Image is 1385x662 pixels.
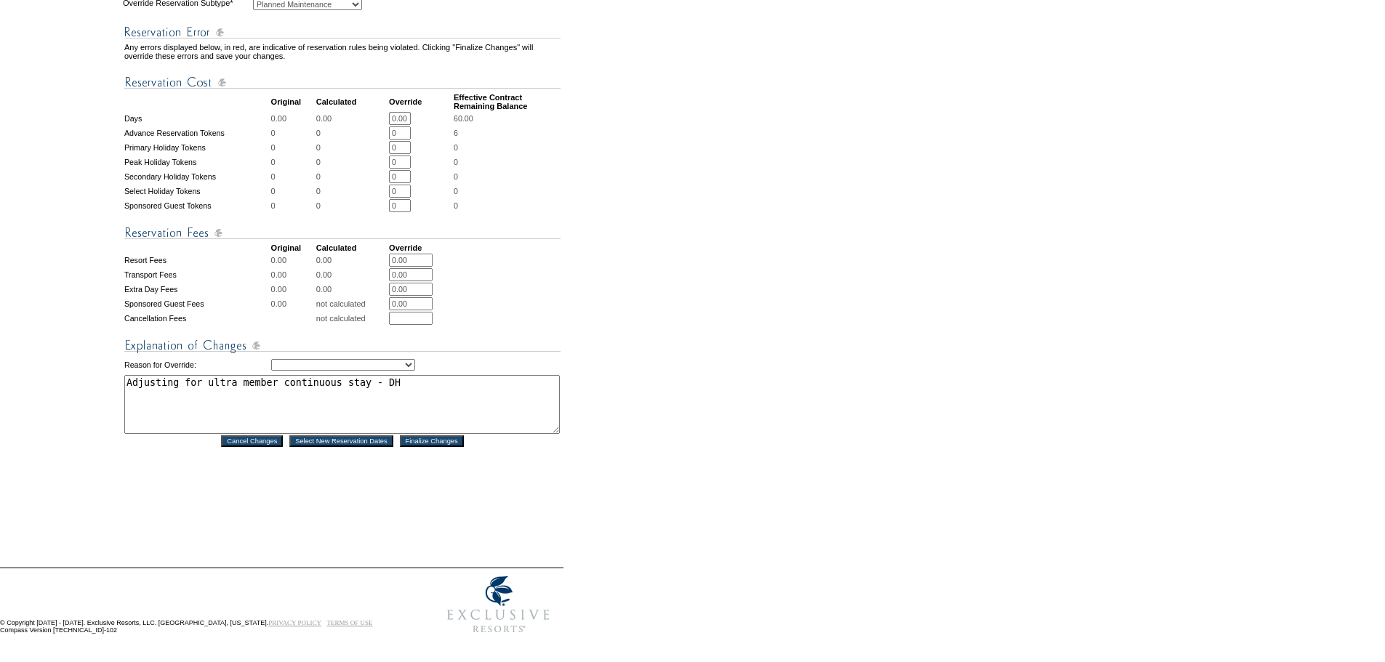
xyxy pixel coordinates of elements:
td: Sponsored Guest Fees [124,297,270,310]
td: Sponsored Guest Tokens [124,199,270,212]
td: 0 [316,199,388,212]
td: Calculated [316,93,388,110]
span: 0 [454,172,458,181]
td: Peak Holiday Tokens [124,156,270,169]
td: Primary Holiday Tokens [124,141,270,154]
td: Resort Fees [124,254,270,267]
img: Reservation Fees [124,224,561,242]
a: TERMS OF USE [327,619,373,626]
td: 0.00 [316,254,388,267]
img: Reservation Errors [124,23,561,41]
span: 0 [454,158,458,166]
a: PRIVACY POLICY [268,619,321,626]
td: 0.00 [316,283,388,296]
td: Transport Fees [124,268,270,281]
td: Calculated [316,243,388,252]
input: Cancel Changes [221,435,283,447]
td: Effective Contract Remaining Balance [454,93,561,110]
td: Cancellation Fees [124,312,270,325]
td: Select Holiday Tokens [124,185,270,198]
span: 0 [454,143,458,152]
img: Exclusive Resorts [433,568,563,641]
td: 0 [316,185,388,198]
td: 0 [271,170,315,183]
td: Original [271,93,315,110]
td: Reason for Override: [124,356,270,374]
input: Select New Reservation Dates [289,435,393,447]
td: 0 [316,126,388,140]
td: 0.00 [271,268,315,281]
td: 0.00 [316,112,388,125]
td: 0 [316,156,388,169]
td: Days [124,112,270,125]
td: 0 [271,156,315,169]
td: 0 [271,185,315,198]
td: 0.00 [316,268,388,281]
td: 0 [316,170,388,183]
img: Explanation of Changes [124,336,561,355]
td: 0.00 [271,283,315,296]
td: Advance Reservation Tokens [124,126,270,140]
span: 6 [454,129,458,137]
td: 0 [316,141,388,154]
td: Override [389,243,452,252]
td: 0 [271,199,315,212]
td: not calculated [316,312,388,325]
span: 0 [454,187,458,195]
input: Finalize Changes [400,435,464,447]
td: Secondary Holiday Tokens [124,170,270,183]
td: Any errors displayed below, in red, are indicative of reservation rules being violated. Clicking ... [124,43,561,60]
span: 60.00 [454,114,473,123]
td: not calculated [316,297,388,310]
td: 0.00 [271,112,315,125]
span: 0 [454,201,458,210]
td: 0.00 [271,297,315,310]
td: 0 [271,141,315,154]
td: Original [271,243,315,252]
img: Reservation Cost [124,73,561,92]
td: Override [389,93,452,110]
td: Extra Day Fees [124,283,270,296]
td: 0 [271,126,315,140]
td: 0.00 [271,254,315,267]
